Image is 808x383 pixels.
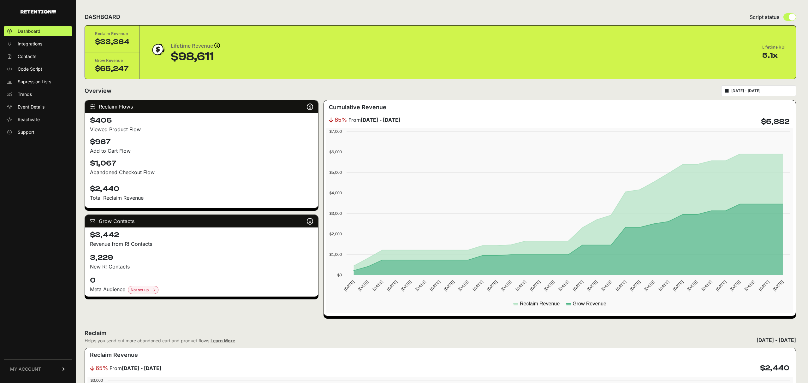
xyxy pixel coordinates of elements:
[557,280,570,292] text: [DATE]
[500,280,513,292] text: [DATE]
[85,215,318,227] div: Grow Contacts
[122,365,161,371] strong: [DATE] - [DATE]
[85,338,235,344] div: Helps you send out more abandoned cart and product flows.
[90,180,313,194] h4: $2,440
[4,64,72,74] a: Code Script
[95,57,129,64] div: Grow Revenue
[85,329,235,338] h2: Reclaim
[90,263,313,270] p: New R! Contacts
[657,280,670,292] text: [DATE]
[750,13,780,21] span: Script status
[600,280,613,292] text: [DATE]
[90,351,138,359] h3: Reclaim Revenue
[4,115,72,125] a: Reactivate
[386,280,398,292] text: [DATE]
[90,240,313,248] p: Revenue from R! Contacts
[330,129,342,134] text: $7,000
[91,378,103,383] text: $3,000
[90,253,313,263] h4: 3,229
[4,127,72,137] a: Support
[761,117,789,127] h4: $5,882
[443,280,455,292] text: [DATE]
[357,280,369,292] text: [DATE]
[96,364,108,373] span: 65%
[95,64,129,74] div: $65,247
[330,252,342,257] text: $1,000
[110,364,161,372] span: From
[4,359,72,379] a: MY ACCOUNT
[337,273,342,277] text: $0
[150,42,166,57] img: dollar-coin-05c43ed7efb7bc0c12610022525b4bbbb207c7efeef5aecc26f025e68dcafac9.png
[10,366,41,372] span: MY ACCOUNT
[758,280,770,292] text: [DATE]
[4,39,72,49] a: Integrations
[361,117,400,123] strong: [DATE] - [DATE]
[330,150,342,154] text: $6,000
[343,280,355,292] text: [DATE]
[686,280,698,292] text: [DATE]
[90,168,313,176] div: Abandoned Checkout Flow
[211,338,235,343] a: Learn More
[760,363,789,373] h4: $2,440
[85,86,111,95] h2: Overview
[171,42,220,50] div: Lifetime Revenue
[4,26,72,36] a: Dashboard
[329,103,386,112] h3: Cumulative Revenue
[520,301,560,306] text: Reclaim Revenue
[21,10,56,14] img: Retention.com
[18,79,51,85] span: Supression Lists
[729,280,741,292] text: [DATE]
[330,232,342,236] text: $2,000
[18,53,36,60] span: Contacts
[85,100,318,113] div: Reclaim Flows
[18,28,40,34] span: Dashboard
[18,66,42,72] span: Code Script
[90,147,313,155] div: Add to Cart Flow
[772,280,784,292] text: [DATE]
[330,211,342,216] text: $3,000
[18,41,42,47] span: Integrations
[330,191,342,195] text: $4,000
[90,230,313,240] h4: $3,442
[400,280,412,292] text: [DATE]
[348,116,400,124] span: From
[4,51,72,62] a: Contacts
[457,280,470,292] text: [DATE]
[586,280,598,292] text: [DATE]
[4,89,72,99] a: Trends
[472,280,484,292] text: [DATE]
[90,137,313,147] h4: $967
[543,280,555,292] text: [DATE]
[573,301,606,306] text: Grow Revenue
[715,280,727,292] text: [DATE]
[429,280,441,292] text: [DATE]
[95,37,129,47] div: $33,364
[90,126,313,133] div: Viewed Product Flow
[529,280,541,292] text: [DATE]
[85,13,120,21] h2: DASHBOARD
[330,170,342,175] text: $5,000
[672,280,684,292] text: [DATE]
[171,50,220,63] div: $98,611
[743,280,756,292] text: [DATE]
[90,275,313,286] h4: 0
[762,44,786,50] div: Lifetime ROI
[4,77,72,87] a: Supression Lists
[762,50,786,61] div: 5.1x
[700,280,713,292] text: [DATE]
[615,280,627,292] text: [DATE]
[757,336,796,344] div: [DATE] - [DATE]
[90,286,313,294] div: Meta Audience
[90,158,313,168] h4: $1,067
[572,280,584,292] text: [DATE]
[18,104,45,110] span: Event Details
[95,31,129,37] div: Reclaim Revenue
[4,102,72,112] a: Event Details
[18,91,32,97] span: Trends
[643,280,656,292] text: [DATE]
[335,115,347,124] span: 65%
[414,280,427,292] text: [DATE]
[629,280,641,292] text: [DATE]
[486,280,498,292] text: [DATE]
[514,280,527,292] text: [DATE]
